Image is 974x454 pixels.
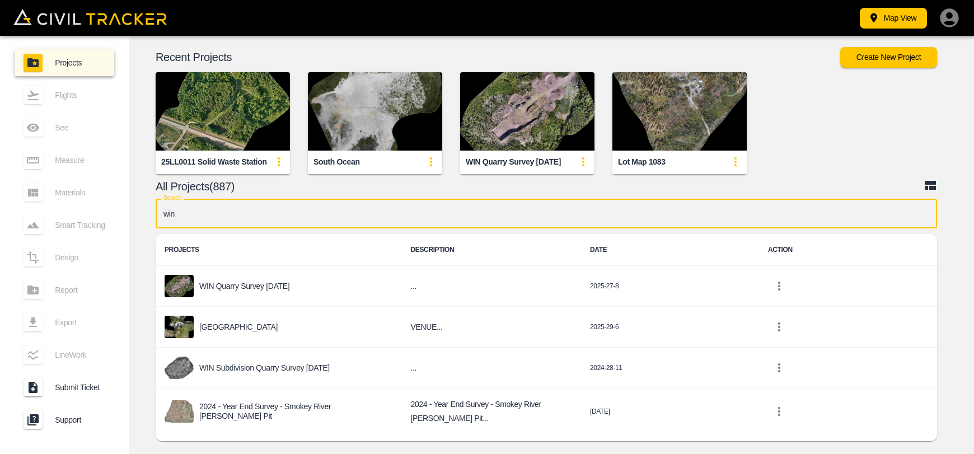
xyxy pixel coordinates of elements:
[55,415,105,424] span: Support
[55,383,105,392] span: Submit Ticket
[724,151,747,173] button: update-card-details
[581,389,759,434] td: [DATE]
[199,282,289,291] p: WIN Quarry Survey [DATE]
[156,72,290,151] img: 25LL0011 Solid Waste Station
[156,182,924,191] p: All Projects(887)
[759,234,937,266] th: ACTION
[840,47,937,68] button: Create New Project
[618,157,666,167] div: Lot Map 1083
[411,279,572,293] h6: ...
[860,8,927,29] button: Map View
[199,363,330,372] p: WIN Subdivision Quarry Survey [DATE]
[313,157,360,167] div: South ocean
[581,234,759,266] th: DATE
[460,72,594,151] img: WIN Quarry Survey August 26 2025
[165,400,194,423] img: project-image
[165,275,194,297] img: project-image
[402,234,581,266] th: DESCRIPTION
[165,357,194,379] img: project-image
[268,151,290,173] button: update-card-details
[411,361,572,375] h6: ...
[156,234,402,266] th: PROJECTS
[581,266,759,307] td: 2025-27-8
[199,402,393,420] p: 2024 - Year End Survey - Smokey River [PERSON_NAME] Pit
[581,348,759,389] td: 2024-28-11
[612,72,747,151] img: Lot Map 1083
[15,374,114,401] a: Submit Ticket
[466,157,561,167] div: WIN Quarry Survey [DATE]
[199,322,278,331] p: [GEOGRAPHIC_DATA]
[55,58,105,67] span: Projects
[411,320,572,334] h6: VENUE
[15,49,114,76] a: Projects
[161,157,267,167] div: 25LL0011 Solid Waste Station
[165,316,194,338] img: project-image
[581,307,759,348] td: 2025-29-6
[156,53,840,62] p: Recent Projects
[13,9,167,25] img: Civil Tracker
[411,397,572,425] h6: 2024 - Year End Survey - Smokey River Goodwin Pit
[15,406,114,433] a: Support
[572,151,594,173] button: update-card-details
[420,151,442,173] button: update-card-details
[308,72,442,151] img: South ocean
